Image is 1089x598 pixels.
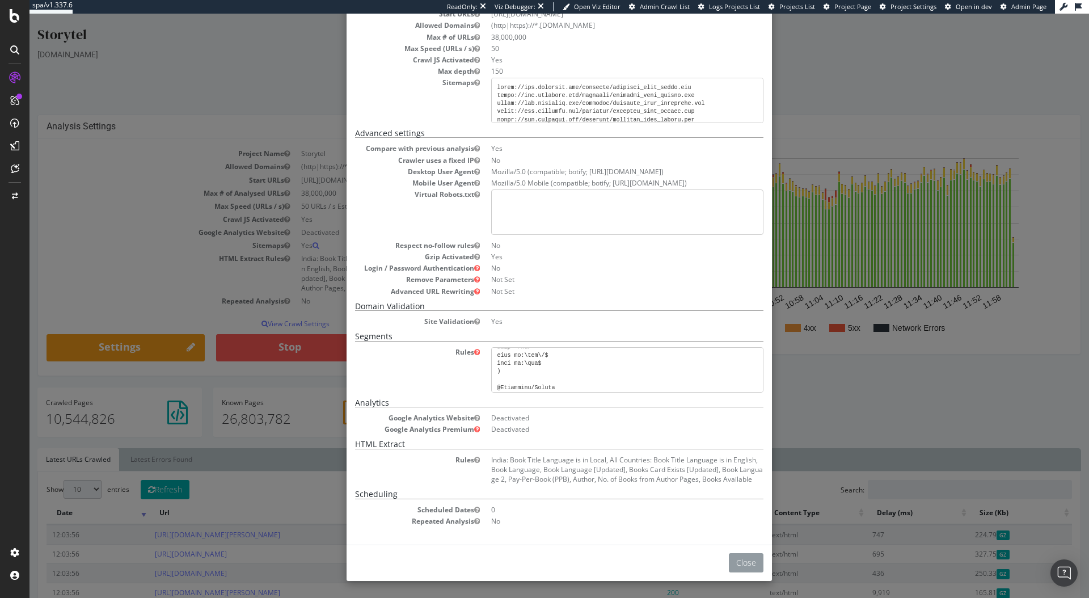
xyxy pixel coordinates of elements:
dt: Repeated Analysis [326,503,450,512]
button: Close [699,540,734,559]
dd: Yes [462,130,734,140]
dt: Gzip Activated [326,238,450,248]
dd: No [462,227,734,237]
dd: Deactivated [462,411,734,420]
dt: Advanced URL Rewriting [326,273,450,283]
dd: 0 [462,491,734,501]
dt: Virtual Robots.txt [326,176,450,186]
dd: No [462,250,734,259]
dt: Rules [326,334,450,343]
dt: Site Validation [326,303,450,313]
dd: Not Set [462,261,734,271]
dd: No [462,503,734,512]
dt: Google Analytics Website [326,399,450,409]
a: Admin Page [1001,2,1046,11]
dt: Compare with previous analysis [326,130,450,140]
span: Open Viz Editor [574,2,621,11]
span: Project Page [834,2,871,11]
li: (http|https)://*.[DOMAIN_NAME] [462,7,734,16]
dd: Deactivated [462,399,734,409]
dt: Scheduled Dates [326,491,450,501]
dd: Mozilla/5.0 Mobile (compatible; botify; [URL][DOMAIN_NAME]) [462,165,734,174]
dt: Allowed Domains [326,7,450,16]
a: Project Page [824,2,871,11]
dd: 150 [462,53,734,62]
dd: 38,000,000 [462,19,734,28]
h5: Advanced settings [326,115,734,124]
dt: Desktop User Agent [326,153,450,163]
dd: Not Set [462,273,734,283]
a: Admin Crawl List [629,2,690,11]
h5: Segments [326,318,734,327]
dd: Mozilla/5.0 (compatible; botify; [URL][DOMAIN_NAME]) [462,153,734,163]
dt: Max # of URLs [326,19,450,28]
a: Open in dev [945,2,992,11]
dd: 50 [462,30,734,40]
dt: Login / Password Authentication [326,250,450,259]
dt: Sitemaps [326,64,450,74]
dd: Yes [462,238,734,248]
dt: Max depth [326,53,450,62]
h5: Analytics [326,385,734,394]
dt: Rules [326,441,450,451]
h5: Domain Validation [326,288,734,297]
span: Admin Crawl List [640,2,690,11]
dt: Mobile User Agent [326,165,450,174]
dt: Crawl JS Activated [326,41,450,51]
a: Logs Projects List [698,2,760,11]
pre: lorem://ips.dolorsit.ame/consecte/adipisci_elit_seddo.eiu tempo://inc.utlabore.etd/magnaali/enima... [462,64,734,110]
dd: India: Book Title Language is in Local, All Countries: Book Title Language is in English, Book La... [462,441,734,470]
div: Viz Debugger: [495,2,535,11]
span: Open in dev [956,2,992,11]
h5: Scheduling [326,476,734,485]
dt: Google Analytics Premium [326,411,450,420]
dt: Crawler uses a fixed IP [326,142,450,151]
div: ReadOnly: [447,2,478,11]
span: Admin Page [1011,2,1046,11]
span: Project Settings [890,2,936,11]
dt: Respect no-follow rules [326,227,450,237]
span: Projects List [779,2,815,11]
dd: Yes [462,303,734,313]
a: Project Settings [880,2,936,11]
dt: Max Speed (URLs / s) [326,30,450,40]
dd: Yes [462,41,734,51]
dd: No [462,142,734,151]
a: Projects List [769,2,815,11]
pre: [loremip:Dolorsi] @Ametcon/Adipis el ( sedd */ei/* temp in:\utl\/$ etdo ma:\ali$ ) @Enimadm/Venia... [462,334,734,379]
dt: Remove Parameters [326,261,450,271]
h5: HTML Extract [326,426,734,435]
span: Logs Projects List [709,2,760,11]
div: Open Intercom Messenger [1050,559,1078,587]
a: Open Viz Editor [563,2,621,11]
